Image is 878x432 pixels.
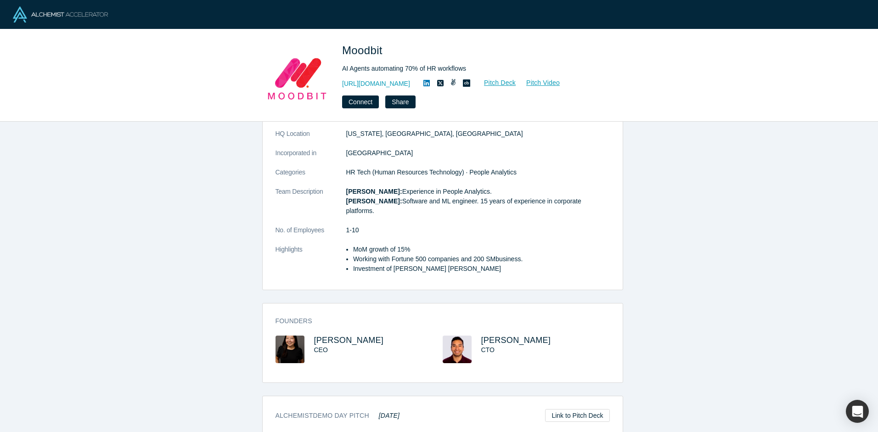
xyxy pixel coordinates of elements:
h3: Founders [276,316,597,326]
dt: Incorporated in [276,148,346,168]
p: Experience in People Analytics. Software and ML engineer. 15 years of experience in corporate pla... [346,187,610,216]
dt: HQ Location [276,129,346,148]
dd: [US_STATE], [GEOGRAPHIC_DATA], [GEOGRAPHIC_DATA] [346,129,610,139]
li: Working with Fortune 500 companies and 200 SMbusiness. [353,254,610,264]
a: [URL][DOMAIN_NAME] [342,79,410,89]
dt: Team Description [276,187,346,225]
button: Connect [342,95,379,108]
li: Investment of [PERSON_NAME] [PERSON_NAME] [353,264,610,274]
img: Miho Shoji's Profile Image [276,336,304,363]
img: Alchemist Logo [13,6,108,22]
button: Share [385,95,415,108]
span: CEO [314,346,328,353]
dd: 1-10 [346,225,610,235]
a: [PERSON_NAME] [481,336,551,345]
img: Alfredo Jaldin's Profile Image [443,336,472,363]
dt: Highlights [276,245,346,283]
a: Link to Pitch Deck [545,409,609,422]
a: Pitch Video [516,78,560,88]
img: Moodbit's Logo [265,42,329,107]
div: AI Agents automating 70% of HR workflows [342,64,599,73]
strong: [PERSON_NAME]: [346,197,402,205]
span: HR Tech (Human Resources Technology) · People Analytics [346,168,517,176]
h3: Alchemist Demo Day Pitch [276,411,400,421]
dd: [GEOGRAPHIC_DATA] [346,148,610,158]
a: Pitch Deck [474,78,516,88]
dt: No. of Employees [276,225,346,245]
strong: [PERSON_NAME]: [346,188,402,195]
span: Moodbit [342,44,386,56]
a: [PERSON_NAME] [314,336,384,345]
span: CTO [481,346,495,353]
li: MoM growth of 15% [353,245,610,254]
em: [DATE] [379,412,400,419]
dt: Categories [276,168,346,187]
